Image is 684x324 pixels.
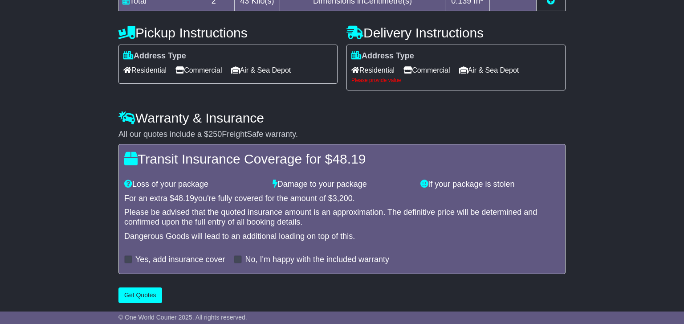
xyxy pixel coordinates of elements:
h4: Transit Insurance Coverage for $ [124,152,560,166]
button: Get Quotes [118,287,162,303]
div: If your package is stolen [416,180,564,189]
div: Damage to your package [268,180,416,189]
h4: Warranty & Insurance [118,111,566,125]
h4: Pickup Instructions [118,25,338,40]
label: Address Type [351,51,414,61]
span: Commercial [175,63,222,77]
label: Address Type [123,51,186,61]
span: 250 [208,130,222,139]
label: No, I'm happy with the included warranty [245,255,389,265]
span: 48.19 [174,194,194,203]
span: 3,200 [333,194,353,203]
div: Please provide value [351,77,561,83]
span: Residential [123,63,167,77]
div: Please be advised that the quoted insurance amount is an approximation. The definitive price will... [124,208,560,227]
span: Air & Sea Depot [231,63,291,77]
div: All our quotes include a $ FreightSafe warranty. [118,130,566,139]
div: Dangerous Goods will lead to an additional loading on top of this. [124,232,560,242]
h4: Delivery Instructions [346,25,566,40]
span: 48.19 [332,152,366,166]
span: Air & Sea Depot [459,63,519,77]
span: © One World Courier 2025. All rights reserved. [118,314,247,321]
div: For an extra $ you're fully covered for the amount of $ . [124,194,560,204]
label: Yes, add insurance cover [135,255,225,265]
span: Residential [351,63,395,77]
span: Commercial [403,63,450,77]
div: Loss of your package [120,180,268,189]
